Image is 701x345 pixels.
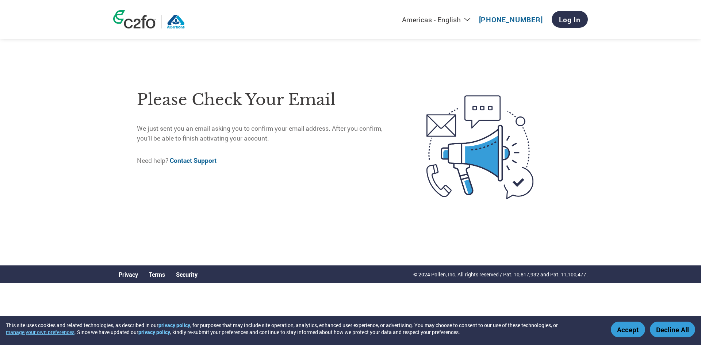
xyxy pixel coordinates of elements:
[137,88,396,112] h1: Please check your email
[137,156,396,165] p: Need help?
[113,10,156,28] img: c2fo logo
[6,329,74,336] button: manage your own preferences
[158,322,190,329] a: privacy policy
[396,82,564,212] img: open-email
[552,11,588,28] a: Log In
[138,329,170,336] a: privacy policy
[170,156,217,165] a: Contact Support
[6,322,600,336] div: This site uses cookies and related technologies, as described in our , for purposes that may incl...
[413,271,588,278] p: © 2024 Pollen, Inc. All rights reserved / Pat. 10,817,932 and Pat. 11,100,477.
[650,322,695,337] button: Decline All
[119,271,138,278] a: Privacy
[137,124,396,143] p: We just sent you an email asking you to confirm your email address. After you confirm, you’ll be ...
[167,15,185,28] img: Albertsons Companies
[611,322,645,337] button: Accept
[149,271,165,278] a: Terms
[176,271,198,278] a: Security
[479,15,543,24] a: [PHONE_NUMBER]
